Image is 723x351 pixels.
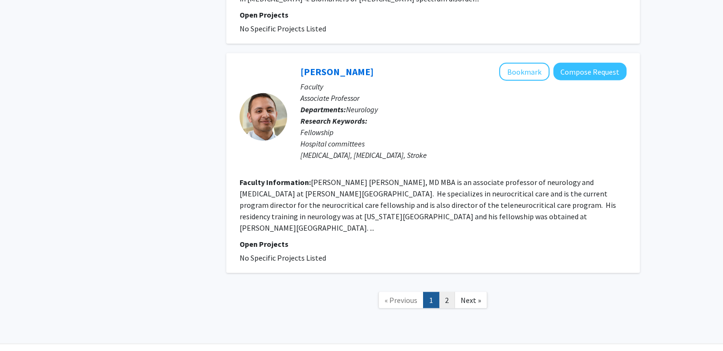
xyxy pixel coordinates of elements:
[300,127,627,161] div: Fellowship Hospital committees [MEDICAL_DATA], [MEDICAL_DATA], Stroke
[553,63,627,80] button: Compose Request to Syed Shah
[240,24,326,33] span: No Specific Projects Listed
[226,283,640,321] nav: Page navigation
[240,253,326,263] span: No Specific Projects Listed
[499,63,549,81] button: Add Syed Shah to Bookmarks
[300,92,627,104] p: Associate Professor
[378,292,424,309] a: Previous Page
[385,295,417,305] span: « Previous
[300,105,346,114] b: Departments:
[300,116,367,126] b: Research Keywords:
[240,9,627,20] p: Open Projects
[439,292,455,309] a: 2
[461,295,481,305] span: Next »
[300,81,627,92] p: Faculty
[240,177,311,187] b: Faculty Information:
[240,238,627,250] p: Open Projects
[7,308,40,344] iframe: Chat
[423,292,439,309] a: 1
[240,177,616,233] fg-read-more: [PERSON_NAME] [PERSON_NAME], MD MBA is an associate professor of neurology and [MEDICAL_DATA] at ...
[300,66,374,78] a: [PERSON_NAME]
[454,292,487,309] a: Next
[346,105,378,114] span: Neurology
